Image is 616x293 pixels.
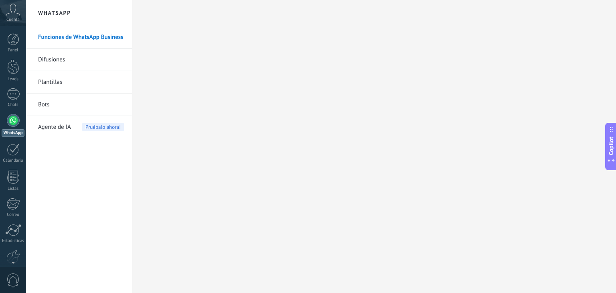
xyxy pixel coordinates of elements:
div: Panel [2,48,25,53]
span: Copilot [607,137,615,155]
div: Listas [2,186,25,191]
a: Plantillas [38,71,124,94]
a: Bots [38,94,124,116]
li: Bots [26,94,132,116]
div: Estadísticas [2,238,25,244]
li: Difusiones [26,49,132,71]
li: Agente de IA [26,116,132,138]
a: Funciones de WhatsApp Business [38,26,124,49]
span: Cuenta [6,17,20,22]
li: Funciones de WhatsApp Business [26,26,132,49]
div: WhatsApp [2,129,24,137]
a: Agente de IAPruébalo ahora! [38,116,124,138]
div: Leads [2,77,25,82]
li: Plantillas [26,71,132,94]
div: Chats [2,102,25,108]
a: Difusiones [38,49,124,71]
span: Pruébalo ahora! [82,123,124,131]
span: Agente de IA [38,116,71,138]
div: Calendario [2,158,25,163]
div: Correo [2,212,25,218]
